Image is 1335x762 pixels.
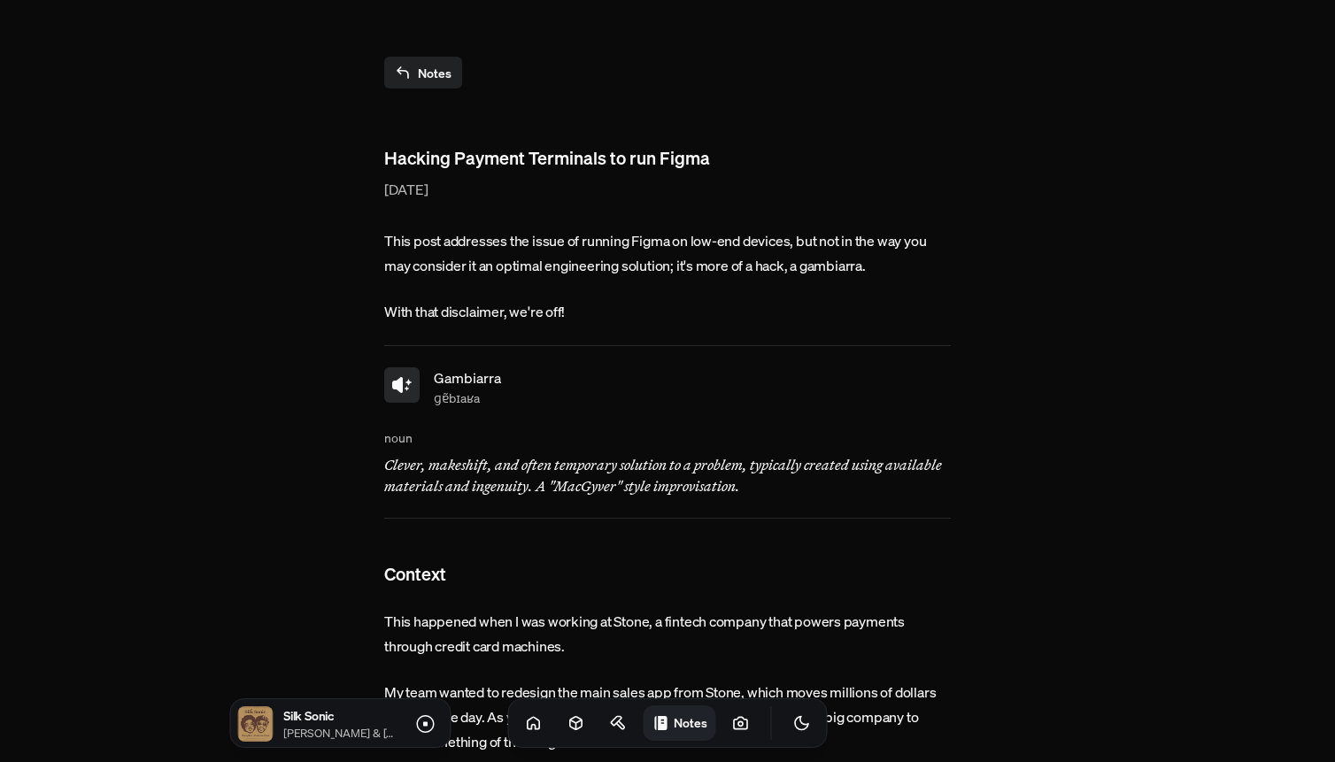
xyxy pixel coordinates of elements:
p: [PERSON_NAME] & [PERSON_NAME] .Paak [283,725,397,742]
h1: Hacking Payment Terminals to run Figma [384,145,951,172]
p: Silk Sonic [283,706,397,725]
button: Toggle Theme [784,705,820,741]
p: With that disclaimer, we're off! [384,299,951,324]
time: [DATE] [384,179,951,200]
a: Notes [384,57,462,89]
span: ɡɐ̃bɪaʁa [434,389,501,407]
a: Notes [644,705,716,741]
span: Gambiarra [434,367,501,389]
span: noun [384,428,951,447]
p: This happened when I was working at Stone, a fintech company that powers payments through credit ... [384,609,951,658]
h2: Context [384,561,951,588]
h1: Notes [674,714,707,731]
p: This post addresses the issue of running Figma on low-end devices, but not in the way you may con... [384,228,951,278]
em: Clever, makeshift, and often temporary solution to a problem, typically created using available m... [384,454,951,496]
p: My team wanted to redesign the main sales app from Stone, which moves millions of dollars every s... [384,680,951,754]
